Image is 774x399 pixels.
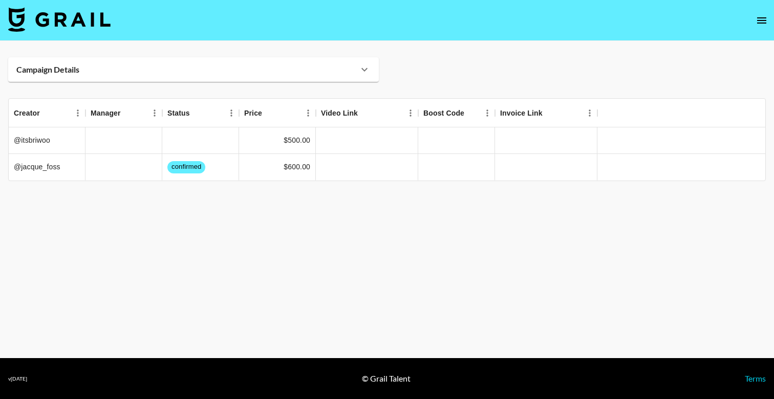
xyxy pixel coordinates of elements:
div: Price [244,99,262,127]
button: Sort [40,106,54,120]
button: Sort [262,106,276,120]
strong: Campaign Details [16,64,79,75]
div: Manager [91,99,121,127]
div: $500.00 [284,135,310,145]
button: Sort [543,106,557,120]
button: Menu [70,105,85,121]
div: Status [162,99,239,127]
button: Menu [147,105,162,121]
button: Menu [480,105,495,121]
button: Menu [224,105,239,121]
button: Menu [300,105,316,121]
div: v [DATE] [8,375,27,382]
button: Sort [358,106,372,120]
button: Sort [464,106,479,120]
div: Invoice Link [500,99,543,127]
button: Sort [121,106,135,120]
div: Status [167,99,190,127]
button: Sort [190,106,204,120]
div: Creator [14,99,40,127]
button: Menu [582,105,597,121]
div: Campaign Details [8,57,379,82]
div: Invoice Link [495,99,597,127]
div: @itsbriwoo [9,127,85,154]
span: confirmed [167,162,205,172]
a: Terms [745,373,766,383]
div: © Grail Talent [362,373,411,384]
div: Price [239,99,316,127]
div: Video Link [321,99,358,127]
div: Video Link [316,99,418,127]
div: Boost Code [423,99,464,127]
div: Creator [9,99,85,127]
div: @jacque_foss [9,154,85,181]
button: Menu [403,105,418,121]
div: $600.00 [284,162,310,172]
div: Manager [85,99,162,127]
div: Boost Code [418,99,495,127]
button: open drawer [751,10,772,31]
img: Grail Talent [8,7,111,32]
